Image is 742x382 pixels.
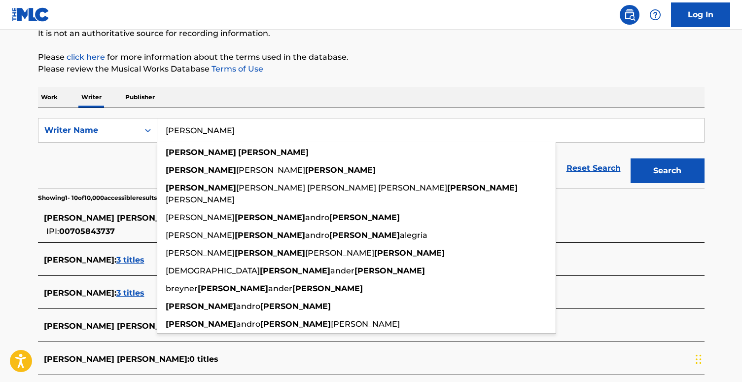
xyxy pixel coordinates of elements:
[236,302,260,311] span: andro
[330,266,354,275] span: ander
[116,255,144,265] span: 3 titles
[268,284,292,293] span: ander
[329,213,400,222] strong: [PERSON_NAME]
[122,87,158,108] p: Publisher
[696,344,702,374] div: Drag
[631,158,705,183] button: Search
[260,319,331,329] strong: [PERSON_NAME]
[329,230,400,240] strong: [PERSON_NAME]
[671,2,730,27] a: Log In
[44,354,189,364] span: [PERSON_NAME] [PERSON_NAME] :
[236,165,305,175] span: [PERSON_NAME]
[354,266,425,275] strong: [PERSON_NAME]
[44,288,116,298] span: [PERSON_NAME] :
[235,230,305,240] strong: [PERSON_NAME]
[59,227,115,236] span: 00705843737
[649,9,661,21] img: help
[166,213,235,222] span: [PERSON_NAME]
[210,64,263,74] a: Terms of Use
[78,87,105,108] p: Writer
[44,213,189,223] span: [PERSON_NAME] [PERSON_NAME] :
[116,288,144,298] span: 3 titles
[166,248,235,258] span: [PERSON_NAME]
[305,213,329,222] span: andro
[166,284,198,293] span: breyner
[238,148,309,157] strong: [PERSON_NAME]
[44,124,133,136] div: Writer Name
[166,195,235,204] span: [PERSON_NAME]
[38,193,194,202] p: Showing 1 - 10 of 10,000 accessible results (Total 11,593 )
[236,319,260,329] span: andro
[166,319,236,329] strong: [PERSON_NAME]
[38,63,705,75] p: Please review the Musical Works Database
[236,183,447,192] span: [PERSON_NAME] [PERSON_NAME] [PERSON_NAME]
[198,284,268,293] strong: [PERSON_NAME]
[305,165,376,175] strong: [PERSON_NAME]
[12,7,50,22] img: MLC Logo
[562,157,626,179] a: Reset Search
[260,266,330,275] strong: [PERSON_NAME]
[44,321,189,331] span: [PERSON_NAME] [PERSON_NAME] :
[645,5,665,25] div: Help
[693,335,742,382] iframe: Chat Widget
[38,28,705,39] p: It is not an authoritative source for recording information.
[38,87,61,108] p: Work
[166,183,236,192] strong: [PERSON_NAME]
[305,230,329,240] span: andro
[624,9,636,21] img: search
[44,255,116,265] span: [PERSON_NAME] :
[374,248,445,258] strong: [PERSON_NAME]
[166,165,236,175] strong: [PERSON_NAME]
[620,5,639,25] a: Public Search
[292,284,363,293] strong: [PERSON_NAME]
[46,227,59,236] span: IPI:
[400,230,427,240] span: alegria
[305,248,374,258] span: [PERSON_NAME]
[331,319,400,329] span: [PERSON_NAME]
[67,52,105,62] a: click here
[166,266,260,275] span: [DEMOGRAPHIC_DATA]
[166,148,236,157] strong: [PERSON_NAME]
[260,302,331,311] strong: [PERSON_NAME]
[166,230,235,240] span: [PERSON_NAME]
[189,354,218,364] span: 0 titles
[38,118,705,188] form: Search Form
[38,51,705,63] p: Please for more information about the terms used in the database.
[447,183,518,192] strong: [PERSON_NAME]
[235,248,305,258] strong: [PERSON_NAME]
[166,302,236,311] strong: [PERSON_NAME]
[235,213,305,222] strong: [PERSON_NAME]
